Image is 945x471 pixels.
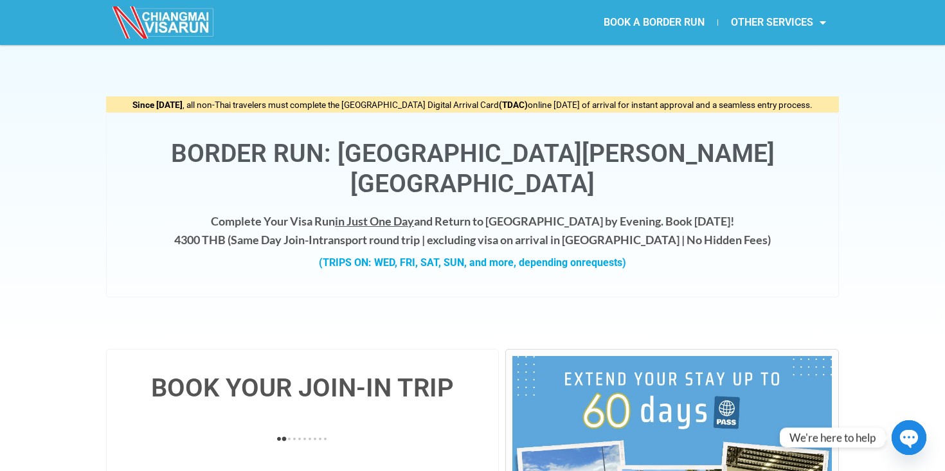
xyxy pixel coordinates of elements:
[718,8,839,37] a: OTHER SERVICES
[132,100,183,110] strong: Since [DATE]
[231,233,319,247] strong: Same Day Join-In
[120,139,825,199] h1: Border Run: [GEOGRAPHIC_DATA][PERSON_NAME][GEOGRAPHIC_DATA]
[120,375,485,401] h4: BOOK YOUR JOIN-IN TRIP
[473,8,839,37] nav: Menu
[319,256,626,269] strong: (TRIPS ON: WED, FRI, SAT, SUN, and more, depending on
[120,212,825,249] h4: Complete Your Visa Run and Return to [GEOGRAPHIC_DATA] by Evening. Book [DATE]! 4300 THB ( transp...
[132,100,813,110] span: , all non-Thai travelers must complete the [GEOGRAPHIC_DATA] Digital Arrival Card online [DATE] o...
[591,8,717,37] a: BOOK A BORDER RUN
[499,100,528,110] strong: (TDAC)
[582,256,626,269] span: requests)
[335,214,414,228] span: in Just One Day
